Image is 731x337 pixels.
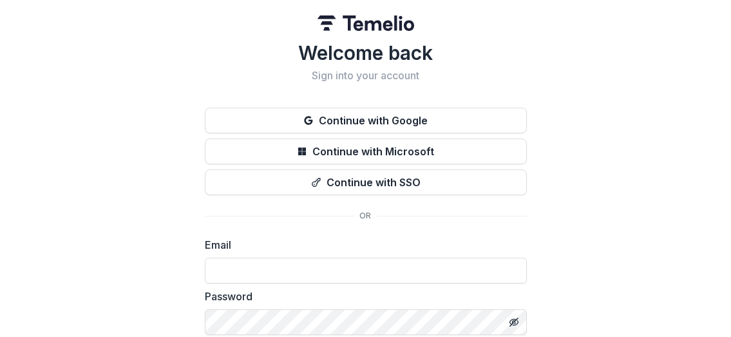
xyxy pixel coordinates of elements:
img: Temelio [318,15,414,31]
label: Email [205,237,519,253]
label: Password [205,289,519,304]
button: Continue with Google [205,108,527,133]
h2: Sign into your account [205,70,527,82]
h1: Welcome back [205,41,527,64]
button: Toggle password visibility [504,312,524,332]
button: Continue with Microsoft [205,139,527,164]
button: Continue with SSO [205,169,527,195]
